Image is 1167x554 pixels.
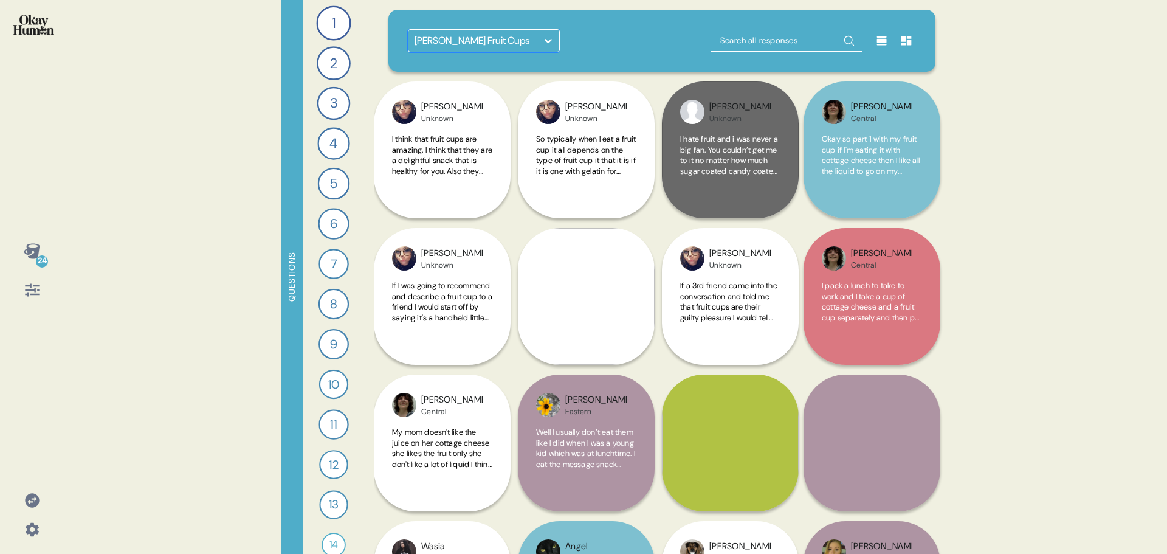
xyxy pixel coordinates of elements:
[421,407,483,417] div: Central
[822,280,921,451] span: I pack a lunch to take to work and I take a cup of cottage cheese and a fruit cup separately and ...
[565,393,627,407] div: [PERSON_NAME]
[709,540,771,553] div: [PERSON_NAME]
[317,87,351,120] div: 3
[421,114,483,123] div: Unknown
[711,30,862,52] input: Search all responses
[851,540,912,553] div: [PERSON_NAME]
[316,5,351,40] div: 1
[536,100,560,124] img: profilepic_rand_57zFFKiFKg-1647619194.jpg
[536,134,636,358] span: So typically when I eat a fruit cup it all depends on the type of fruit cup it that it is if it i...
[822,134,922,358] span: Okay so part 1 with my fruit cup if I'm eating it with cottage cheese then I like all the liquid ...
[680,134,780,379] span: I hate fruit and i was never a big fan. You couldn’t get me to it no matter how much sugar coated...
[392,393,416,417] img: profilepic_rand_peHKpvEN9I-1647619188.jpg
[851,114,912,123] div: Central
[565,407,627,417] div: Eastern
[709,100,771,114] div: [PERSON_NAME]
[851,100,912,114] div: [PERSON_NAME]
[319,490,348,519] div: 13
[317,127,349,159] div: 4
[565,114,627,123] div: Unknown
[36,255,48,268] div: 24
[318,289,349,319] div: 8
[680,280,780,451] span: If a 3rd friend came into the conversation and told me that fruit cups are their guilty pleasure ...
[318,329,349,359] div: 9
[680,100,704,124] img: profilepic_rand_ckYrML1AYY-1647618107.jpg
[318,409,348,439] div: 11
[319,370,348,399] div: 10
[421,393,483,407] div: [PERSON_NAME]
[421,100,483,114] div: [PERSON_NAME]
[680,246,704,271] img: profilepic_rand_anr5OSr0yR-1647619190.jpg
[415,33,529,48] div: [PERSON_NAME] Fruit Cups
[709,247,771,260] div: [PERSON_NAME]
[536,393,560,417] img: profilepic_rand_ILtttWUJOt-1647619187.jpg
[822,246,846,271] img: profilepic_rand_7CZfofna5G-1647619189.jpg
[392,280,492,483] span: If I was going to recommend and describe a fruit cup to a friend I would start off by saying it's...
[318,208,349,239] div: 6
[319,450,348,479] div: 12
[392,134,492,400] span: I think that fruit cups are amazing. I think that they are a delightful snack that is healthy for...
[565,540,597,553] div: Angel
[822,100,846,124] img: profilepic_rand_EeIXv7YBlf-1647619193.jpg
[421,247,483,260] div: [PERSON_NAME]
[421,540,453,553] div: Wasia
[318,168,350,200] div: 5
[318,249,349,279] div: 7
[392,100,416,124] img: profilepic_rand_9F1k8eijLl-1647619195.jpg
[392,246,416,271] img: profilepic_rand_KZvxdj3ZnO-1647619192.jpg
[709,260,771,270] div: Unknown
[421,260,483,270] div: Unknown
[709,114,771,123] div: Unknown
[851,260,912,270] div: Central
[851,247,912,260] div: [PERSON_NAME]
[565,100,627,114] div: [PERSON_NAME]
[317,46,351,80] div: 2
[13,15,54,35] img: okayhuman.3b1b6348.png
